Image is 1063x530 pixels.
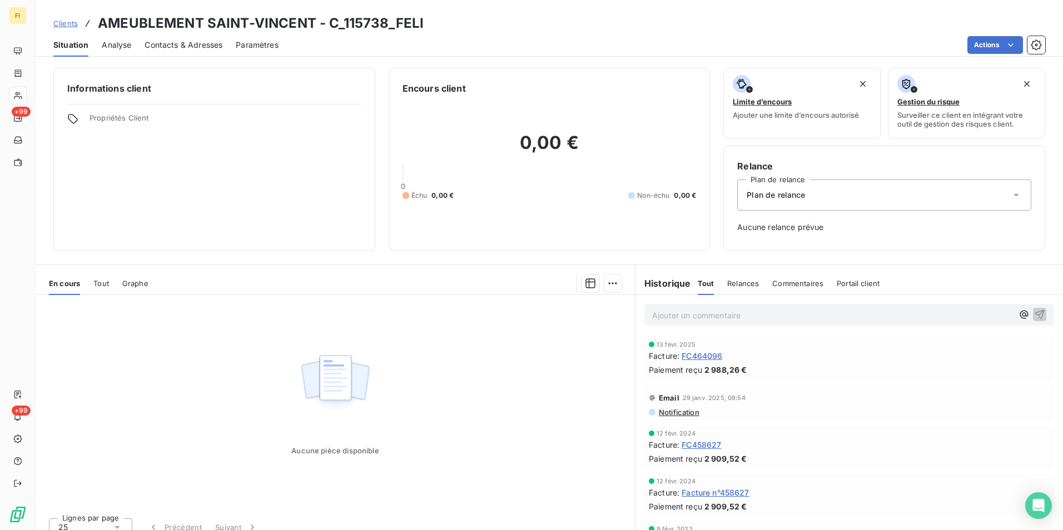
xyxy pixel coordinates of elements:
span: +99 [12,406,31,416]
span: Aucune pièce disponible [291,446,379,455]
span: Surveiller ce client en intégrant votre outil de gestion des risques client. [897,111,1036,128]
span: Tout [698,279,714,288]
span: 2 909,52 € [704,501,747,512]
h6: Relance [737,159,1031,173]
span: En cours [49,279,80,288]
span: Non-échu [637,191,669,201]
span: Plan de relance [747,189,805,201]
span: 13 févr. 2025 [657,341,696,348]
span: Tout [93,279,109,288]
span: Paiement reçu [649,453,702,464]
span: Notification [658,408,699,417]
span: Relances [727,279,759,288]
span: Ajouter une limite d’encours autorisé [733,111,859,119]
span: Facture n°458627 [682,487,749,498]
span: 29 janv. 2025, 08:54 [683,394,746,401]
span: Gestion du risque [897,97,960,106]
div: Open Intercom Messenger [1025,492,1052,519]
div: FI [9,7,27,24]
span: Paiement reçu [649,364,702,376]
span: Propriétés Client [90,113,361,129]
button: Limite d’encoursAjouter une limite d’encours autorisé [723,68,881,139]
h6: Encours client [403,82,466,95]
span: +99 [12,107,31,117]
span: Analyse [102,39,131,51]
h6: Historique [635,277,691,290]
span: FC458627 [682,439,721,451]
span: Facture : [649,487,679,498]
span: 0,00 € [674,191,696,201]
span: 0,00 € [431,191,454,201]
h6: Informations client [67,82,361,95]
span: Facture : [649,350,679,362]
span: Portail client [837,279,880,288]
span: Facture : [649,439,679,451]
span: Contacts & Adresses [145,39,222,51]
span: Paiement reçu [649,501,702,512]
span: Email [659,393,679,402]
span: Commentaires [772,279,823,288]
span: 12 févr. 2024 [657,430,696,437]
img: Logo LeanPay [9,506,27,523]
span: Situation [53,39,88,51]
span: Échu [411,191,428,201]
h3: AMEUBLEMENT SAINT-VINCENT - C_115738_FELI [98,13,424,33]
span: 12 févr. 2024 [657,478,696,484]
span: 2 909,52 € [704,453,747,464]
a: Clients [53,18,78,29]
h2: 0,00 € [403,132,697,165]
span: Paramètres [236,39,279,51]
span: 2 988,26 € [704,364,747,376]
span: Limite d’encours [733,97,792,106]
span: Graphe [122,279,148,288]
span: 0 [401,182,405,191]
img: Empty state [300,349,371,418]
span: Clients [53,19,78,28]
span: FC464096 [682,350,722,362]
button: Gestion du risqueSurveiller ce client en intégrant votre outil de gestion des risques client. [888,68,1045,139]
button: Actions [967,36,1023,54]
span: Aucune relance prévue [737,222,1031,233]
